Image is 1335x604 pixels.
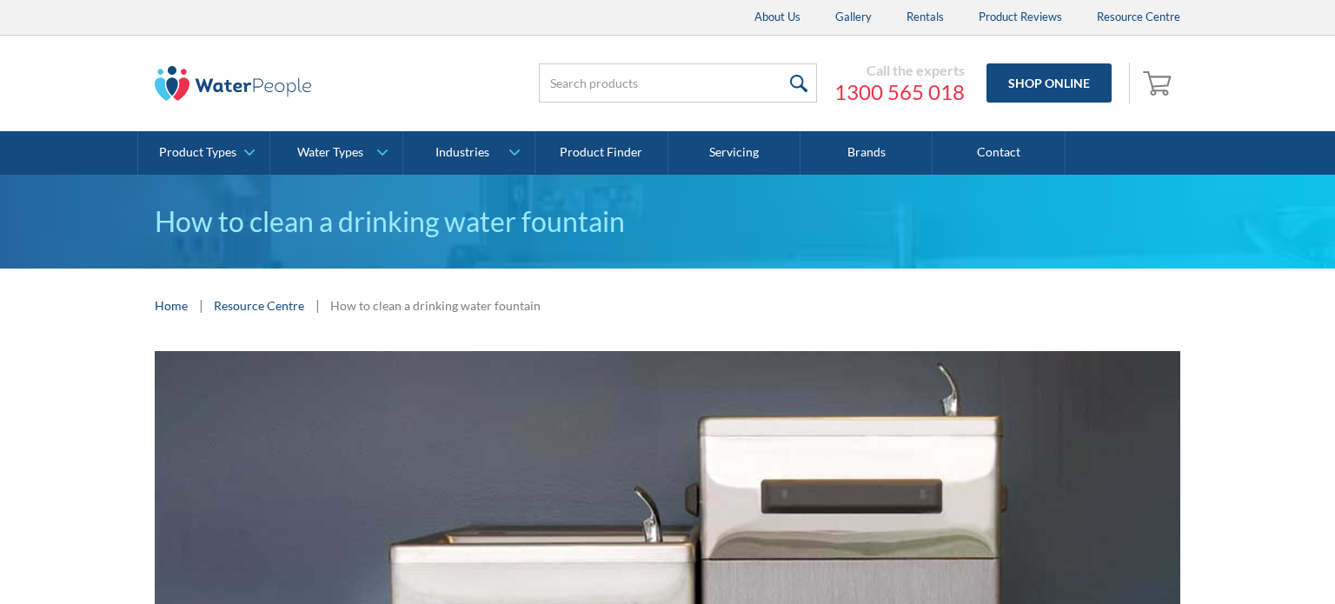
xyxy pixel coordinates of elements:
a: Shop Online [986,63,1112,103]
div: Water Types [297,145,363,160]
img: shopping cart [1143,69,1176,96]
div: | [196,295,205,315]
a: Product Finder [535,131,667,175]
a: Product Types [138,131,269,175]
div: Call the experts [834,62,965,79]
div: How to clean a drinking water fountain [330,296,541,315]
div: | [313,295,322,315]
h1: How to clean a drinking water fountain [155,201,1180,242]
a: Brands [800,131,933,175]
a: Open empty cart [1139,63,1180,104]
a: Resource Centre [214,296,304,315]
a: Home [155,296,188,315]
img: The Water People [155,66,311,101]
a: 1300 565 018 [834,79,965,105]
a: Water Types [270,131,402,175]
div: Product Types [159,145,236,160]
a: Industries [403,131,535,175]
input: Search products [539,63,817,103]
div: Industries [435,145,489,160]
a: Servicing [668,131,800,175]
a: Contact [933,131,1065,175]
